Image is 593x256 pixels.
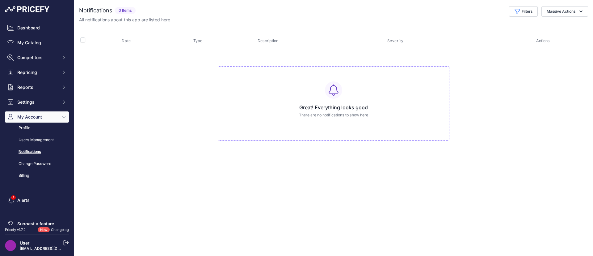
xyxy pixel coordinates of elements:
[17,54,58,61] span: Competitors
[5,195,69,206] a: Alerts
[223,112,444,118] p: There are no notifications to show here
[5,218,69,229] a: Suggest a feature
[5,97,69,108] button: Settings
[5,22,69,33] a: Dashboard
[5,67,69,78] button: Repricing
[17,69,58,76] span: Repricing
[536,38,550,43] span: Actions
[17,84,58,90] span: Reports
[20,246,84,251] a: [EMAIL_ADDRESS][DOMAIN_NAME]
[17,114,58,120] span: My Account
[509,6,538,17] button: Filters
[258,38,278,43] span: Description
[79,17,170,23] p: All notifications about this app are listed here
[223,104,444,111] h3: Great! Everything looks good
[38,227,50,232] span: New
[122,38,132,43] button: Date
[5,22,69,229] nav: Sidebar
[5,82,69,93] button: Reports
[387,38,405,43] button: Severity
[79,6,112,15] h2: Notifications
[17,99,58,105] span: Settings
[5,227,26,232] div: Pricefy v1.7.2
[5,6,49,12] img: Pricefy Logo
[122,38,131,43] span: Date
[5,52,69,63] button: Competitors
[115,7,136,14] span: 0 Items
[5,111,69,123] button: My Account
[5,123,69,133] a: Profile
[387,38,404,43] span: Severity
[541,6,588,17] button: Massive Actions
[5,146,69,157] a: Notifications
[193,38,202,43] span: Type
[5,158,69,169] a: Change Password
[5,37,69,48] a: My Catalog
[20,240,29,245] a: User
[5,135,69,145] a: Users Management
[51,228,69,232] a: Changelog
[5,170,69,181] a: Billing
